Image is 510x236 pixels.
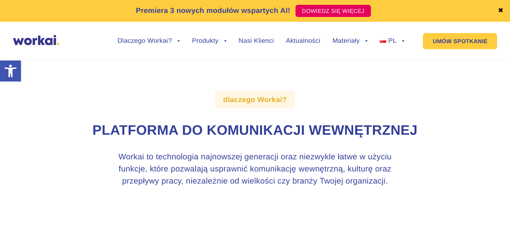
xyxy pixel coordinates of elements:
[117,38,180,44] a: Dlaczego Workai?
[423,33,497,49] a: UMÓW SPOTKANIE
[136,5,290,16] p: Premiera 3 nowych modułów wspartych AI!
[333,38,368,44] a: Materiały
[239,38,274,44] a: Nasi Klienci
[286,38,320,44] a: Aktualności
[388,38,396,44] span: PL
[192,38,227,44] a: Produkty
[215,91,295,109] label: dlaczego Workai?
[498,8,504,14] a: ✖
[104,151,406,187] h3: Workai to technologia najnowszej generacji oraz niezwykle łatwe w użyciu funkcje, które pozwalają...
[296,5,371,17] a: DOWIEDZ SIĘ WIĘCEJ
[31,121,479,140] h1: Platforma do komunikacji wewnętrznej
